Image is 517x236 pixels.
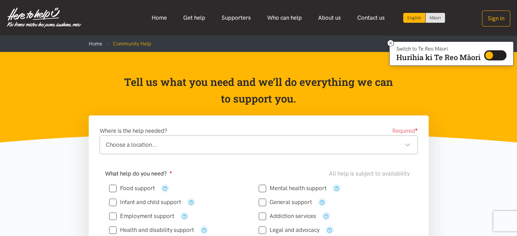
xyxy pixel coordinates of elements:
a: Home [143,11,175,25]
li: Community Help [102,40,151,48]
a: Contact us [349,11,393,25]
p: Hurihia ki Te Reo Māori [396,54,481,60]
div: All help is subject to availability [329,169,412,178]
label: Food support [109,185,155,191]
label: Mental health support [259,185,327,191]
p: Tell us what you need and we’ll do everything we can to support you. [123,74,394,107]
sup: ● [170,169,172,175]
a: Home [89,41,102,47]
label: What help do you need? [105,169,172,178]
label: Employment support [109,213,174,219]
label: Addiction services [259,213,316,219]
label: Legal and advocacy [259,227,320,233]
label: Health and disability support [109,227,194,233]
a: About us [310,11,349,25]
sup: ● [415,127,418,132]
a: Switch to Te Reo Māori [426,13,445,23]
div: Choose a location... [106,140,411,149]
img: Home [7,7,81,28]
label: General support [259,199,312,205]
button: Sign in [482,11,510,26]
label: Where is the help needed? [100,126,167,135]
div: Current language [403,13,426,23]
a: Who can help [259,11,310,25]
a: Get help [175,11,213,25]
div: Language toggle [403,13,445,23]
span: Required [392,126,418,135]
p: Switch to Te Reo Māori [396,47,481,51]
label: Infant and child support [109,199,181,205]
a: Supporters [213,11,259,25]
